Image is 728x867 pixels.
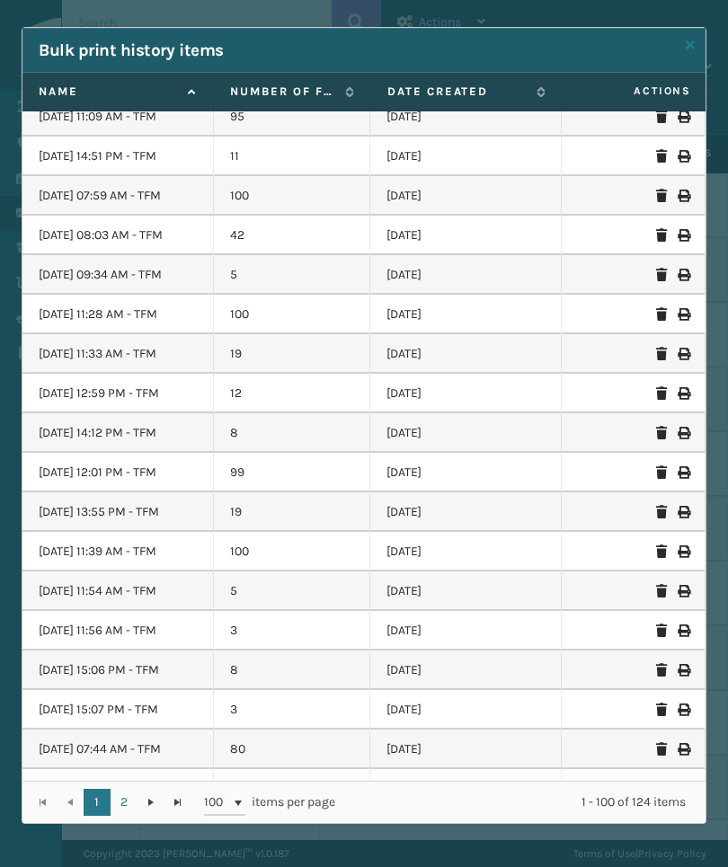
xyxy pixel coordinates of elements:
td: 95 [214,97,371,137]
p: [DATE] 11:33 AM - TFM [39,345,197,363]
i: Print Bulk History [678,269,688,281]
td: 100 [214,176,371,216]
i: Print Bulk History [678,348,688,360]
i: Delete [656,545,667,558]
label: Date created [387,84,528,100]
i: Delete [656,308,667,321]
p: [DATE] 11:56 AM - TFM [39,622,197,640]
td: 5 [214,571,371,611]
a: Go to the next page [138,789,164,816]
td: 100 [214,532,371,571]
i: Print Bulk History [678,229,688,242]
td: 99 [214,453,371,492]
td: [DATE] [370,730,562,769]
td: [DATE] [370,216,562,255]
i: Delete [656,664,667,677]
td: 8 [214,650,371,690]
td: [DATE] [370,176,562,216]
p: [DATE] 15:07 PM - TFM [39,701,197,719]
td: 31 [214,769,371,809]
td: [DATE] [370,453,562,492]
a: 1 [84,789,111,816]
i: Delete [656,506,667,518]
span: Go to the next page [144,795,158,809]
div: 1 - 100 of 124 items [360,793,686,811]
p: [DATE] 11:54 AM - TFM [39,582,197,600]
td: [DATE] [370,650,562,690]
p: [DATE] 11:09 AM - TFM [39,108,197,126]
i: Delete [656,269,667,281]
td: 5 [214,255,371,295]
p: [DATE] 12:01 PM - TFM [39,464,197,482]
i: Print Bulk History [678,150,688,163]
td: 19 [214,334,371,374]
i: Print Bulk History [678,466,688,479]
i: Delete [656,111,667,123]
td: 3 [214,611,371,650]
i: Delete [656,703,667,716]
label: Number of Fulfillment Orders. [230,84,336,100]
i: Delete [656,229,667,242]
i: Delete [656,585,667,597]
td: [DATE] [370,611,562,650]
p: [DATE] 11:28 AM - TFM [39,305,197,323]
td: [DATE] [370,374,562,413]
h2: Bulk print history items [39,40,224,61]
td: 100 [214,295,371,334]
p: [DATE] 08:03 AM - TFM [39,226,197,244]
td: [DATE] [370,532,562,571]
i: Print Bulk History [678,387,688,400]
p: [DATE] 12:59 PM - TFM [39,385,197,403]
i: Print Bulk History [678,545,688,558]
p: [DATE] 13:55 PM - TFM [39,503,197,521]
i: Delete [656,150,667,163]
i: Print Bulk History [678,743,688,756]
i: Delete [656,427,667,439]
i: Delete [656,624,667,637]
td: 8 [214,413,371,453]
span: Actions [568,76,702,106]
p: [DATE] 11:39 AM - TFM [39,543,197,561]
p: [DATE] 14:51 PM - TFM [39,147,197,165]
span: Go to the last page [171,795,185,809]
td: 11 [214,137,371,176]
p: [DATE] 07:59 AM - TFM [39,187,197,205]
i: Print Bulk History [678,111,688,123]
td: [DATE] [370,413,562,453]
td: [DATE] [370,769,562,809]
a: Go to the last page [164,789,191,816]
td: 3 [214,690,371,730]
i: Delete [656,387,667,400]
td: 42 [214,216,371,255]
td: [DATE] [370,137,562,176]
td: [DATE] [370,97,562,137]
i: Print Bulk History [678,190,688,202]
i: Delete [656,743,667,756]
i: Print Bulk History [678,624,688,637]
i: Print Bulk History [678,585,688,597]
td: 80 [214,730,371,769]
a: 2 [111,789,138,816]
p: [DATE] 14:12 PM - TFM [39,424,197,442]
label: Name [39,84,179,100]
td: [DATE] [370,492,562,532]
td: [DATE] [370,295,562,334]
td: 19 [214,492,371,532]
i: Print Bulk History [678,664,688,677]
i: Delete [656,190,667,202]
td: [DATE] [370,690,562,730]
i: Print Bulk History [678,703,688,716]
i: Delete [656,348,667,360]
p: [DATE] 15:06 PM - TFM [39,661,197,679]
i: Delete [656,466,667,479]
span: items per page [204,789,335,816]
p: [DATE] 09:34 AM - TFM [39,266,197,284]
td: 12 [214,374,371,413]
i: Print Bulk History [678,427,688,439]
td: [DATE] [370,255,562,295]
span: 100 [204,793,231,811]
td: [DATE] [370,334,562,374]
p: [DATE] 07:44 AM - TFM [39,740,197,758]
td: [DATE] [370,571,562,611]
i: Print Bulk History [678,506,688,518]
